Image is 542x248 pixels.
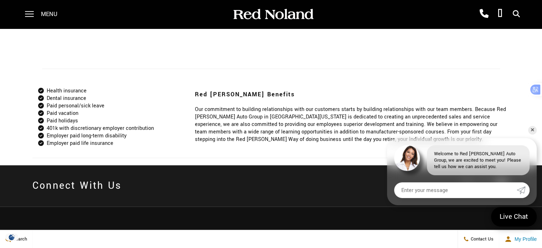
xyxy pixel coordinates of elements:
li: Paid vacation [47,110,184,117]
button: Open user profile menu [499,230,542,248]
span: My Profile [512,236,537,242]
span: Live Chat [496,212,532,222]
li: Paid holidays [47,117,184,125]
span: Contact Us [469,236,494,242]
li: Dental insurance [47,95,184,102]
p: Our commitment to building relationships with our customers starts by building relationships with... [195,106,510,143]
section: Click to Open Cookie Consent Modal [4,233,20,241]
a: Submit [517,182,530,198]
div: Welcome to Red [PERSON_NAME] Auto Group, we are excited to meet you! Please tell us how we can as... [427,145,530,175]
a: Live Chat [491,207,537,227]
img: Red Noland Auto Group [232,8,314,21]
li: Paid personal/sick leave [47,102,184,110]
li: Health insurance [47,87,184,95]
li: Employer paid long-term disability [47,132,184,140]
input: Enter your message [394,182,517,198]
img: Opt-Out Icon [4,233,20,241]
img: Agent profile photo [394,145,420,171]
h3: Red [PERSON_NAME] Benefits [195,87,510,102]
li: 401k with discretionary employer contribution [47,125,184,132]
h2: Connect With Us [32,176,122,196]
li: Employer paid life insurance [47,140,184,147]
